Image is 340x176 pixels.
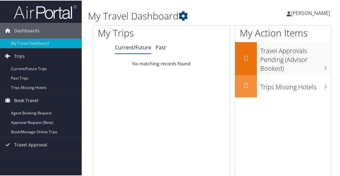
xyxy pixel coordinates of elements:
[14,22,40,38] span: Dashboards
[115,43,151,50] a: Current/Future
[260,79,331,91] h3: Trips Missing Hotels
[235,52,257,63] h2: 0
[260,43,331,72] h3: Travel Approvals Pending (Advisor Booked)
[156,43,166,50] a: Past
[235,80,257,90] h2: 0
[235,41,331,74] a: 0Travel Approvals Pending (Advisor Booked)
[14,48,25,63] span: Trips
[291,9,330,16] span: [PERSON_NAME]
[14,92,38,108] span: Book Travel
[14,4,77,19] img: airportal-logo.png
[287,3,336,22] a: [PERSON_NAME]
[14,136,47,152] span: Travel Approval
[98,26,168,39] h1: My Trips
[93,58,230,69] td: No matching records found
[88,9,254,22] h1: My Travel Dashboard
[235,26,331,39] h1: My Action Items
[235,75,331,97] a: 0Trips Missing Hotels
